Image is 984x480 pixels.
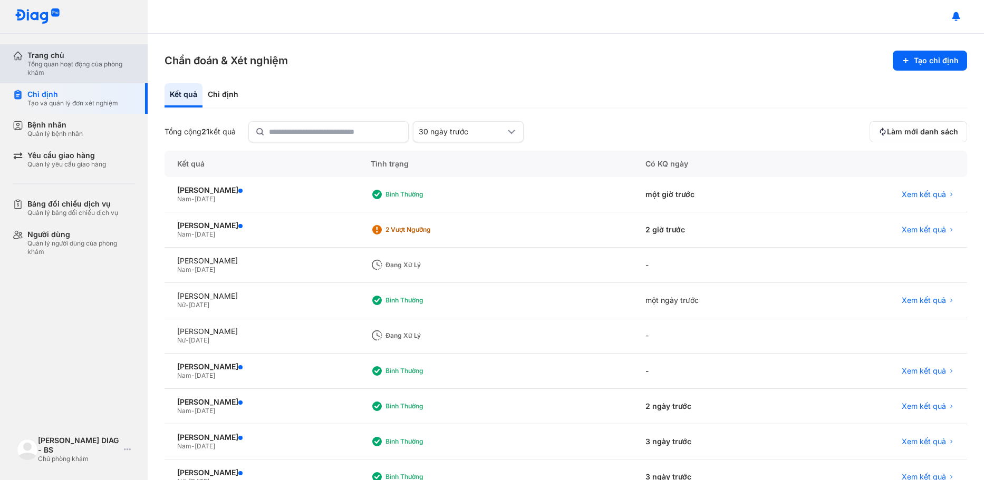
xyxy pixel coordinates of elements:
div: một giờ trước [633,177,800,212]
span: Nữ [177,336,186,344]
div: Bình thường [385,190,470,199]
div: Yêu cầu giao hàng [27,151,106,160]
div: [PERSON_NAME] [177,468,345,477]
span: Xem kết quả [902,366,946,376]
span: 21 [201,127,209,136]
span: [DATE] [189,336,209,344]
span: Nam [177,266,191,273]
div: Chỉ định [202,83,244,107]
div: Bình thường [385,402,470,410]
div: [PERSON_NAME] [177,397,345,407]
div: [PERSON_NAME] [177,433,345,442]
span: Xem kết quả [902,437,946,446]
span: Xem kết quả [902,401,946,411]
span: [DATE] [195,195,215,203]
img: logo [15,8,60,25]
div: Đang xử lý [385,331,470,340]
div: Kết quả [165,151,358,177]
div: 2 ngày trước [633,389,800,424]
img: logo [17,439,38,460]
div: Bình thường [385,296,470,305]
span: [DATE] [195,407,215,415]
span: [DATE] [195,230,215,238]
div: [PERSON_NAME] [177,362,345,371]
span: Nam [177,371,191,379]
div: Đang xử lý [385,261,470,269]
div: [PERSON_NAME] [177,221,345,230]
div: Quản lý bảng đối chiếu dịch vụ [27,209,118,217]
span: Nam [177,442,191,450]
div: 30 ngày trước [419,127,505,136]
div: Kết quả [165,83,202,107]
div: Bảng đối chiếu dịch vụ [27,199,118,209]
span: Nữ [177,301,186,309]
span: Nam [177,195,191,203]
span: Nam [177,230,191,238]
div: [PERSON_NAME] [177,185,345,195]
div: Người dùng [27,230,135,239]
span: - [191,266,195,273]
span: [DATE] [195,371,215,379]
span: Xem kết quả [902,296,946,305]
button: Tạo chỉ định [893,51,967,71]
div: Tổng cộng kết quả [165,127,236,136]
div: Chỉ định [27,90,118,99]
div: 2 Vượt ngưỡng [385,226,470,234]
div: [PERSON_NAME] [177,256,345,266]
div: Quản lý người dùng của phòng khám [27,239,135,256]
div: Bệnh nhân [27,120,83,130]
span: - [191,195,195,203]
span: Xem kết quả [902,190,946,199]
div: Trang chủ [27,51,135,60]
span: Xem kết quả [902,225,946,234]
div: Có KQ ngày [633,151,800,177]
span: - [191,230,195,238]
div: [PERSON_NAME] [177,291,345,301]
div: [PERSON_NAME] DIAG - BS [38,436,120,455]
div: - [633,318,800,354]
span: [DATE] [195,442,215,450]
div: 2 giờ trước [633,212,800,248]
div: Quản lý yêu cầu giao hàng [27,160,106,169]
div: Bình thường [385,437,470,446]
span: Nam [177,407,191,415]
div: Quản lý bệnh nhân [27,130,83,138]
span: - [186,336,189,344]
div: - [633,354,800,389]
h3: Chẩn đoán & Xét nghiệm [165,53,288,68]
div: 3 ngày trước [633,424,800,459]
div: [PERSON_NAME] [177,327,345,336]
span: Làm mới danh sách [887,127,958,136]
span: - [186,301,189,309]
div: - [633,248,800,283]
span: - [191,407,195,415]
div: Tạo và quản lý đơn xét nghiệm [27,99,118,107]
div: Tình trạng [358,151,633,177]
div: Bình thường [385,367,470,375]
button: Làm mới danh sách [870,121,967,142]
span: [DATE] [189,301,209,309]
span: [DATE] [195,266,215,273]
div: Chủ phòng khám [38,455,120,463]
span: - [191,371,195,379]
span: - [191,442,195,450]
div: một ngày trước [633,283,800,318]
div: Tổng quan hoạt động của phòng khám [27,60,135,77]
